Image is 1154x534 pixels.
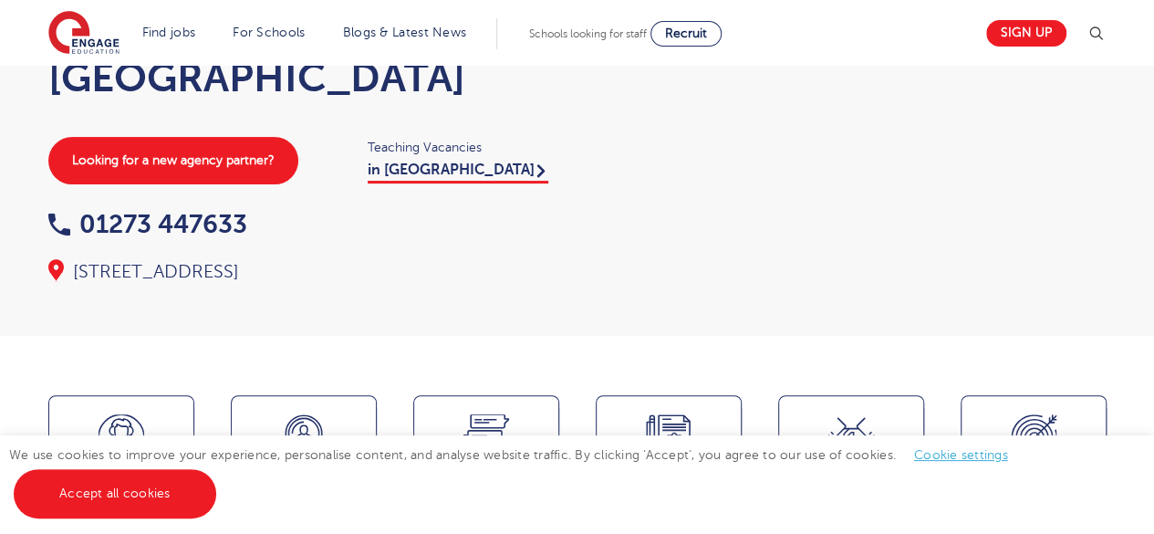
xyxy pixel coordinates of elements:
[368,162,548,183] a: in [GEOGRAPHIC_DATA]
[142,26,196,39] a: Find jobs
[48,259,559,285] div: [STREET_ADDRESS]
[986,20,1066,47] a: Sign up
[9,448,1026,500] span: We use cookies to improve your experience, personalise content, and analyse website traffic. By c...
[48,210,247,238] a: 01273 447633
[529,27,647,40] span: Schools looking for staff
[368,137,559,158] span: Teaching Vacancies
[48,11,120,57] img: Engage Education
[343,26,467,39] a: Blogs & Latest News
[665,26,707,40] span: Recruit
[233,26,305,39] a: For Schools
[14,469,216,518] a: Accept all cookies
[48,137,298,184] a: Looking for a new agency partner?
[650,21,722,47] a: Recruit
[914,448,1008,462] a: Cookie settings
